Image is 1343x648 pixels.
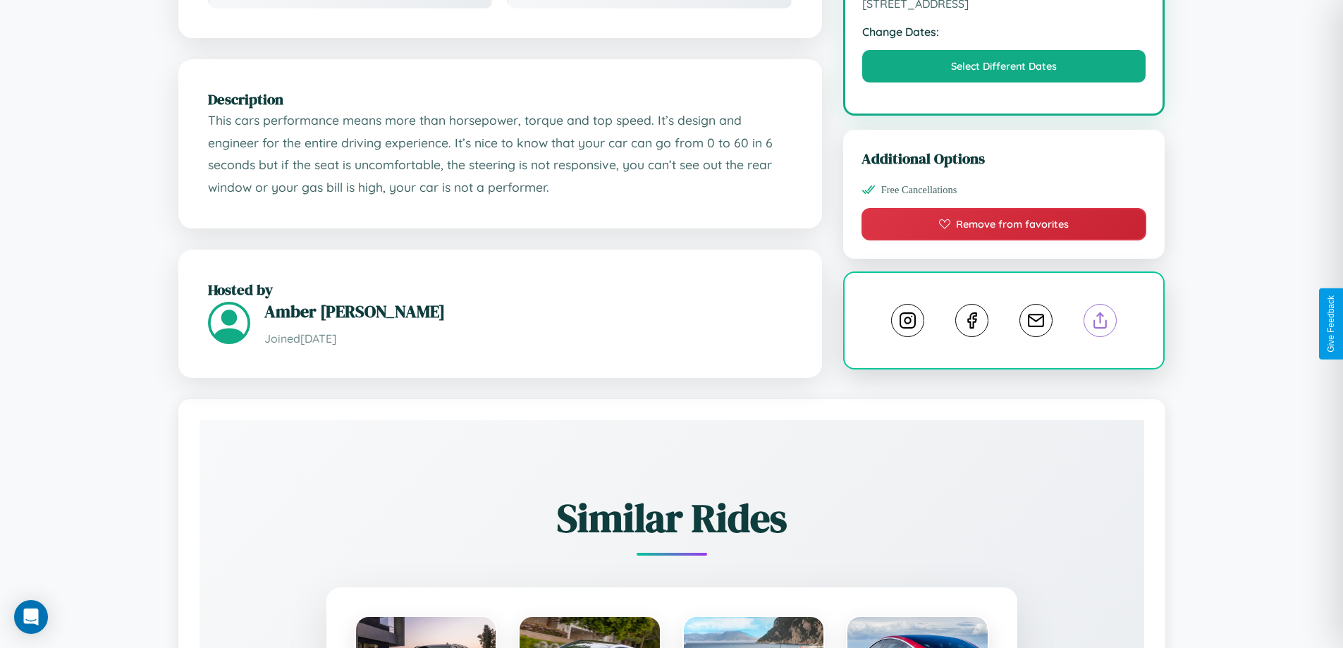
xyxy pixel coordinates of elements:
button: Select Different Dates [862,50,1146,82]
div: Open Intercom Messenger [14,600,48,634]
h2: Description [208,89,792,109]
h3: Amber [PERSON_NAME] [264,300,792,323]
span: Free Cancellations [881,184,957,196]
div: Give Feedback [1326,295,1336,353]
strong: Change Dates: [862,25,1146,39]
p: Joined [DATE] [264,329,792,349]
h2: Hosted by [208,279,792,300]
button: Remove from favorites [861,208,1147,240]
h3: Additional Options [861,148,1147,169]
p: This cars performance means more than horsepower, torque and top speed. It’s design and engineer ... [208,109,792,199]
h2: Similar Rides [249,491,1095,545]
